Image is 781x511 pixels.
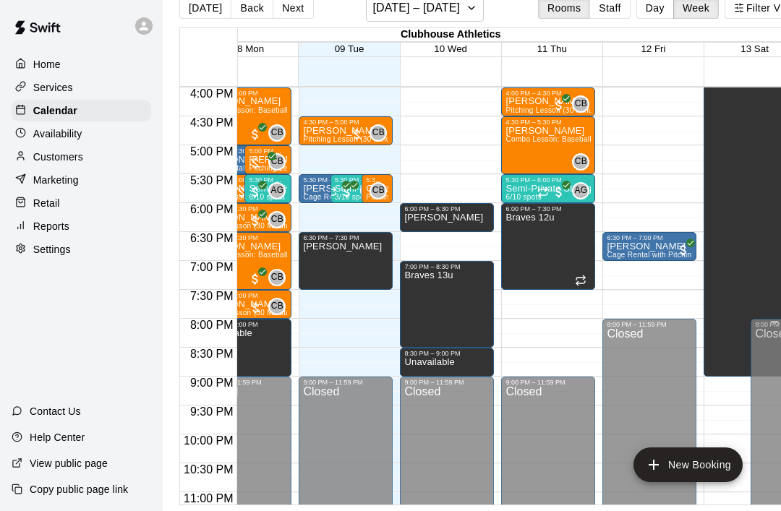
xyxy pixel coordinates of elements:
div: 5:00 PM – 5:30 PM [249,147,287,155]
div: Alex Gett [360,182,377,199]
button: 13 Sat [741,43,769,54]
span: Recurring event [575,275,586,286]
span: 08 Mon [232,43,264,54]
span: 11 Thu [537,43,567,54]
span: Combo Lesson: Baseball (60 Minutes) [202,251,333,259]
p: Settings [33,242,71,257]
span: Recurring event [537,186,549,198]
div: 4:00 PM – 5:00 PM: Oliver Metcalf [197,87,291,145]
div: Retail [12,192,151,214]
div: 6:30 PM – 7:30 PM: Tomlinson [299,232,393,290]
span: 6:00 PM [187,203,237,215]
div: 4:30 PM – 5:30 PM [505,119,591,126]
span: Combo Lesson: Baseball (60 Minutes) [505,135,636,143]
div: Alex Gett [268,182,286,199]
span: CB [271,299,283,314]
span: 8:00 PM [187,319,237,331]
span: All customers have paid [248,272,263,286]
a: Marketing [12,169,151,191]
span: 9:30 PM [187,405,237,418]
p: Help Center [30,430,85,445]
div: 4:00 PM – 4:30 PM: Parker Wherley [501,87,595,116]
span: 5:30 PM [187,174,237,186]
a: Settings [12,239,151,260]
div: 8:30 PM – 9:00 PM: Unavailable [400,348,494,377]
a: Calendar [12,100,151,121]
span: 6:30 PM [187,232,237,244]
div: 4:00 PM – 4:30 PM [505,90,591,97]
div: 9:00 PM – 11:59 PM [404,379,490,386]
div: 5:30 PM – 6:00 PM: Semi-Private Strength & Conditioning [244,174,291,203]
div: Availability [12,123,151,145]
div: Corey Betz [572,153,589,171]
div: 5:30 PM – 6:00 PM: Simon Kessel [197,174,278,203]
div: 7:30 PM – 8:00 PM [202,292,287,299]
div: 8:00 PM – 9:00 PM [202,321,287,328]
div: 6:00 PM – 6:30 PM [202,205,287,212]
span: CB [372,126,385,140]
span: Corey Betz [578,95,589,113]
button: 10 Wed [434,43,467,54]
a: Services [12,77,151,98]
div: Home [12,53,151,75]
span: Corey Betz [375,182,387,199]
span: Recurring event [325,186,337,198]
span: Combo Lesson: Baseball (60 Minutes) [202,106,333,114]
div: Corey Betz [370,124,387,142]
div: 5:00 PM – 5:30 PM: Kendall Fritz [197,145,278,174]
div: 7:00 PM – 8:30 PM: Braves 13u [400,261,494,348]
span: AG [270,184,283,198]
p: Customers [33,150,83,164]
span: All customers have paid [248,214,263,228]
a: Reports [12,215,151,237]
span: All customers have paid [332,185,346,199]
p: Retail [33,196,60,210]
span: 11:00 PM [180,492,236,504]
span: 7:30 PM [187,290,237,302]
div: 5:30 PM – 6:00 PM: Semi-Private Strength & Conditioning [501,174,595,203]
div: 4:00 PM – 5:00 PM [202,90,287,97]
div: 5:30 PM – 6:00 PM: Semi-Private Strength & Conditioning [330,174,384,203]
button: add [633,447,743,482]
p: Home [33,57,61,72]
div: 6:00 PM – 6:30 PM: Luther [400,203,494,232]
span: CB [271,126,283,140]
a: Customers [12,146,151,168]
div: 4:30 PM – 5:00 PM: Liam Castellano [299,116,393,145]
p: Services [33,80,73,95]
p: Contact Us [30,404,81,418]
p: Calendar [33,103,77,118]
span: Pitching Lesson (30 Minutes) [303,135,403,143]
span: 7:00 PM [187,261,237,273]
p: Marketing [33,173,79,187]
div: Colby Betz [268,211,286,228]
span: Alex Gett [274,182,286,199]
span: Alex Gett [578,182,589,199]
span: All customers have paid [340,185,354,199]
span: Colby Betz [274,269,286,286]
div: 6:30 PM – 7:00 PM [607,234,692,241]
span: Cage Rental with Pitching Machine (Softball) [303,193,457,201]
div: Alex Gett [572,182,589,199]
button: 09 Tue [335,43,364,54]
span: Colby Betz [274,298,286,315]
div: 8:00 PM – 11:59 PM [607,321,692,328]
span: All customers have paid [552,185,566,199]
div: 6:30 PM – 7:30 PM [303,234,388,241]
div: 6:00 PM – 7:30 PM: Braves 12u [501,203,595,290]
div: 9:00 PM – 11:59 PM [202,379,287,386]
span: CB [271,270,283,285]
div: 5:30 PM – 6:00 PM [366,176,388,184]
button: 12 Fri [641,43,665,54]
div: 5:30 PM – 6:00 PM: Matt Hoke [299,174,352,203]
span: All customers have paid [676,243,691,257]
div: 5:30 PM – 6:00 PM [303,176,348,184]
div: 5:00 PM – 5:30 PM [202,147,273,155]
